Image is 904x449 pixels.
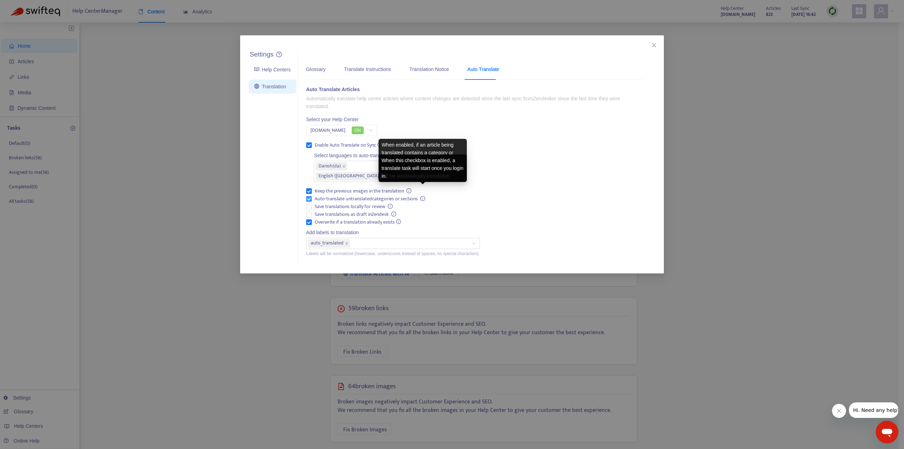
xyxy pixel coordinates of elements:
iframe: Meddelande från företag [849,402,898,418]
div: Auto Translate Articles [306,85,360,93]
a: Translation [254,84,286,89]
a: Help Centers [254,67,291,72]
span: Danish ( da ) [319,162,341,171]
a: question-circle [276,52,282,58]
span: [DOMAIN_NAME] [310,125,373,136]
span: English ([GEOGRAPHIC_DATA]) ( en-us ) [319,172,394,181]
div: Translate Instructions [344,65,391,73]
span: info-circle [406,188,411,193]
h5: Settings [250,51,274,59]
span: info-circle [388,204,393,209]
span: Overwrite if a translation already exists [312,218,404,226]
span: auto_translated [308,239,350,248]
span: close [345,242,349,245]
span: auto_translated [311,239,344,248]
p: Automatically translate help center articles where content changes are detected since the last sy... [306,95,643,110]
div: When this checkbox is enabled, a translate task will start once you login in. [379,154,467,182]
iframe: Stäng meddelande [832,404,846,418]
span: question-circle [276,52,282,57]
div: Add labels to translation [306,229,480,236]
div: Auto Translate [468,65,499,73]
div: Labels will be normalized (lowercase, underscores instead of spaces, no special characters). [306,250,480,257]
span: ON [352,126,364,134]
span: close [651,42,657,48]
span: Auto-translate untranslated categories or sections [312,195,428,203]
div: Translation Notice [409,65,449,73]
div: Select languages to auto-translate [314,152,480,159]
span: Keep the previous images in the translation [312,187,415,195]
span: close [342,165,346,168]
span: Save translations locally for review [312,203,396,211]
div: Glossary [306,65,326,73]
div: Select your Help Center [306,116,377,123]
iframe: Knapp för att öppna meddelandefönstret [876,421,898,443]
div: When enabled, if an article being translated contains a category or section without an existing t... [381,141,464,180]
span: info-circle [391,212,396,217]
span: Enable Auto Translate on Sync [312,141,385,149]
button: Close [650,41,658,49]
span: Hi. Need any help? [4,5,51,11]
span: info-circle [420,196,425,201]
span: Save translations as draft in Zendesk [312,211,399,218]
